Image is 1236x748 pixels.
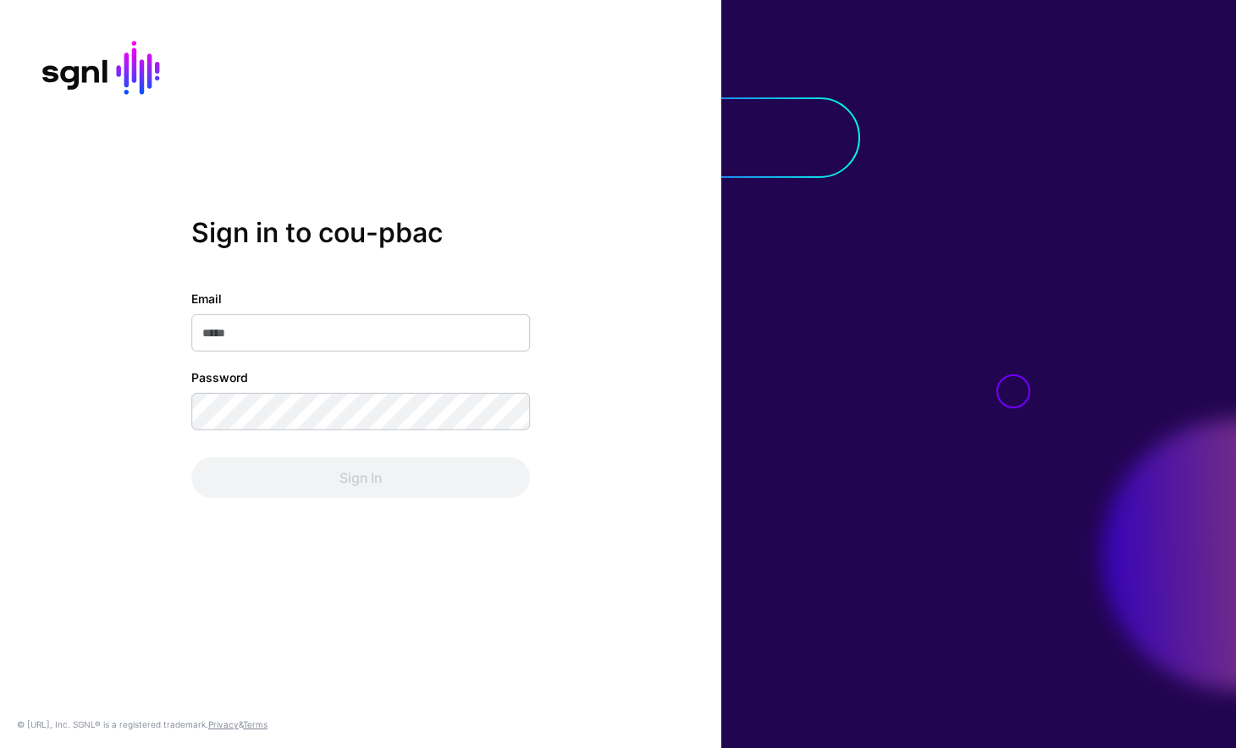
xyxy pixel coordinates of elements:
[243,719,268,729] a: Terms
[208,719,239,729] a: Privacy
[191,368,248,386] label: Password
[191,290,222,308] label: Email
[17,718,268,731] div: © [URL], Inc. SGNL® is a registered trademark. &
[191,216,530,248] h2: Sign in to cou-pbac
